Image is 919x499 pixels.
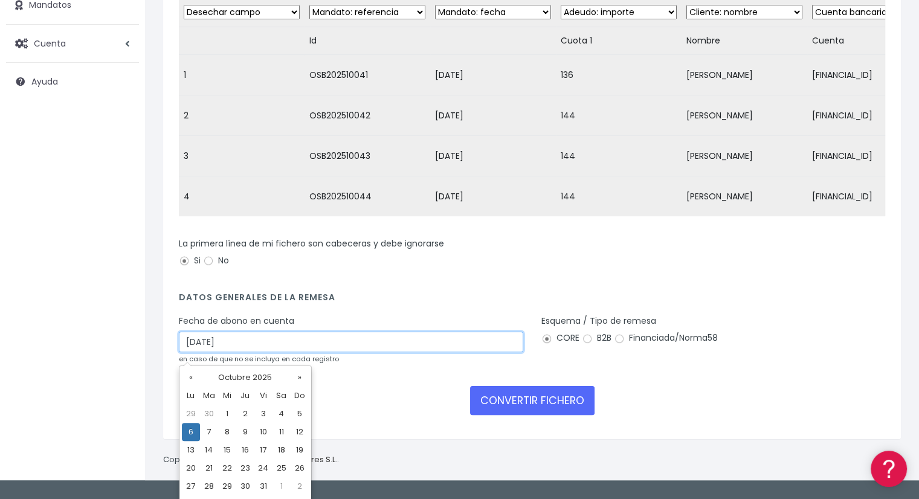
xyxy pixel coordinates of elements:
[291,387,309,405] th: Do
[6,31,139,56] a: Cuenta
[556,55,682,95] td: 136
[179,176,305,217] td: 4
[200,387,218,405] th: Ma
[682,176,807,217] td: [PERSON_NAME]
[236,459,254,477] td: 23
[682,27,807,55] td: Nombre
[200,405,218,423] td: 30
[291,441,309,459] td: 19
[430,176,556,217] td: [DATE]
[430,55,556,95] td: [DATE]
[305,55,430,95] td: OSB202510041
[218,441,236,459] td: 15
[541,332,579,344] label: CORE
[556,95,682,136] td: 144
[582,332,611,344] label: B2B
[305,176,430,217] td: OSB202510044
[182,423,200,441] td: 6
[179,354,339,364] small: en caso de que no se incluya en cada registro
[203,254,229,267] label: No
[218,405,236,423] td: 1
[272,405,291,423] td: 4
[682,136,807,176] td: [PERSON_NAME]
[541,315,656,327] label: Esquema / Tipo de remesa
[291,405,309,423] td: 5
[34,37,66,49] span: Cuenta
[272,477,291,495] td: 1
[200,477,218,495] td: 28
[182,369,200,387] th: «
[182,477,200,495] td: 27
[236,423,254,441] td: 9
[305,27,430,55] td: Id
[272,387,291,405] th: Sa
[236,405,254,423] td: 2
[6,69,139,94] a: Ayuda
[254,387,272,405] th: Vi
[163,454,339,466] p: Copyright © 2025 .
[179,237,444,250] label: La primera línea de mi fichero son cabeceras y debe ignorarse
[236,441,254,459] td: 16
[430,95,556,136] td: [DATE]
[254,459,272,477] td: 24
[179,55,305,95] td: 1
[254,423,272,441] td: 10
[470,386,595,415] button: CONVERTIR FICHERO
[291,477,309,495] td: 2
[218,459,236,477] td: 22
[200,423,218,441] td: 7
[254,405,272,423] td: 3
[200,441,218,459] td: 14
[430,136,556,176] td: [DATE]
[218,387,236,405] th: Mi
[31,76,58,88] span: Ayuda
[614,332,718,344] label: Financiada/Norma58
[682,55,807,95] td: [PERSON_NAME]
[305,136,430,176] td: OSB202510043
[272,441,291,459] td: 18
[218,423,236,441] td: 8
[291,423,309,441] td: 12
[179,315,294,327] label: Fecha de abono en cuenta
[236,477,254,495] td: 30
[556,136,682,176] td: 144
[179,254,201,267] label: Si
[200,369,291,387] th: Octubre 2025
[291,459,309,477] td: 26
[200,459,218,477] td: 21
[179,292,885,309] h4: Datos generales de la remesa
[272,459,291,477] td: 25
[556,176,682,217] td: 144
[291,369,309,387] th: »
[182,387,200,405] th: Lu
[682,95,807,136] td: [PERSON_NAME]
[182,459,200,477] td: 20
[182,405,200,423] td: 29
[556,27,682,55] td: Cuota 1
[305,95,430,136] td: OSB202510042
[182,441,200,459] td: 13
[254,441,272,459] td: 17
[272,423,291,441] td: 11
[218,477,236,495] td: 29
[179,95,305,136] td: 2
[179,136,305,176] td: 3
[254,477,272,495] td: 31
[236,387,254,405] th: Ju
